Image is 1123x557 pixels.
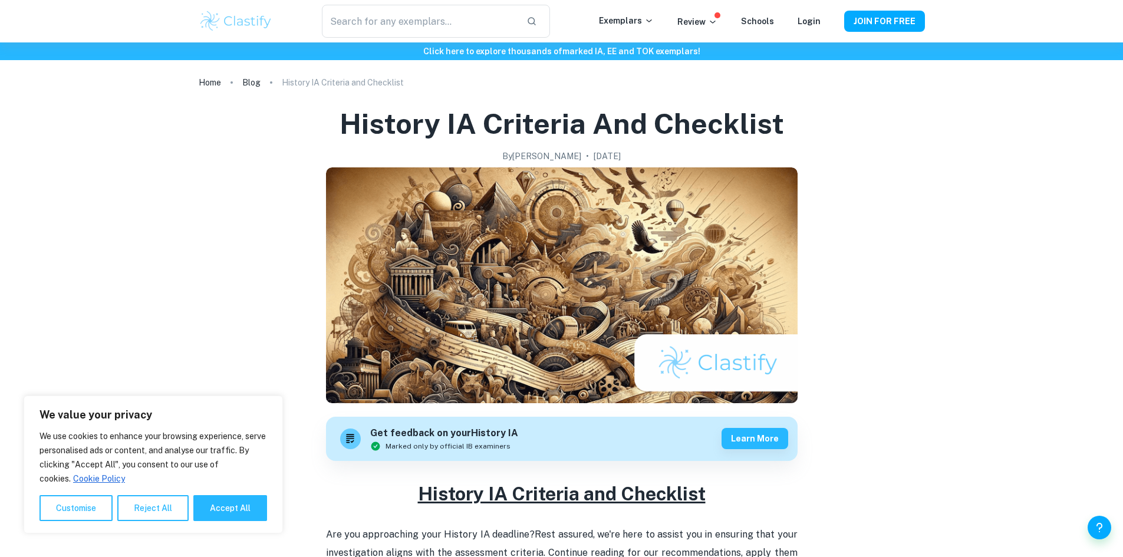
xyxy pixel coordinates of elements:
a: Login [798,17,821,26]
button: Learn more [722,428,788,449]
a: Cookie Policy [73,473,126,484]
button: Help and Feedback [1088,516,1111,539]
input: Search for any exemplars... [322,5,516,38]
span: Marked only by official IB examiners [386,441,511,451]
a: Blog [242,74,261,91]
h1: History IA Criteria and Checklist [340,105,784,143]
button: Customise [39,495,113,521]
button: Reject All [117,495,189,521]
h2: [DATE] [594,150,621,163]
a: Get feedback on yourHistory IAMarked only by official IB examinersLearn more [326,417,798,461]
p: We value your privacy [39,408,267,422]
u: History IA Criteria and Checklist [418,483,706,505]
p: We use cookies to enhance your browsing experience, serve personalised ads or content, and analys... [39,429,267,486]
div: We value your privacy [24,395,283,533]
span: Are you approaching your History IA deadline? [326,529,535,540]
button: JOIN FOR FREE [844,11,925,32]
h2: By [PERSON_NAME] [502,150,581,163]
button: Accept All [193,495,267,521]
p: History IA Criteria and Checklist [282,76,404,89]
a: Home [199,74,221,91]
a: Schools [741,17,774,26]
p: Review [677,15,717,28]
img: Clastify logo [199,9,274,33]
img: History IA Criteria and Checklist cover image [326,167,798,403]
p: • [586,150,589,163]
h6: Click here to explore thousands of marked IA, EE and TOK exemplars ! [2,45,1121,58]
h6: Get feedback on your History IA [370,426,518,441]
p: Exemplars [599,14,654,27]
